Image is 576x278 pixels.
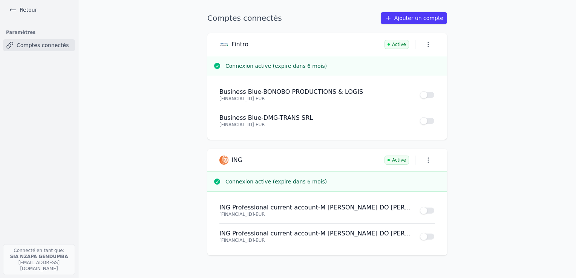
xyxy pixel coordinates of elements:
h3: Paramètres [3,27,75,38]
a: Comptes connectés [3,39,75,51]
p: [FINANCIAL_ID] - EUR [219,96,411,102]
span: Active [385,156,409,165]
p: [FINANCIAL_ID] - EUR [219,237,411,243]
h4: Business Blue - DMG-TRANS SRL [219,114,411,122]
p: [FINANCIAL_ID] - EUR [219,122,411,128]
strong: SIA NZAPA GENDUMBA [10,254,68,259]
h3: ING [231,156,242,164]
img: ING logo [219,156,228,165]
h3: Connexion active (expire dans 6 mois) [225,62,441,70]
img: Fintro logo [219,40,228,49]
h4: ING Professional current account - M [PERSON_NAME] DO [PERSON_NAME] GENDUMBA SIA NZAPA [219,230,411,237]
a: Retour [6,5,40,15]
p: Connecté en tant que: [EMAIL_ADDRESS][DOMAIN_NAME] [3,244,75,275]
h4: ING Professional current account - M [PERSON_NAME] DO [PERSON_NAME] GENDUMBA SIA NZAPA [219,204,411,211]
a: Ajouter un compte [381,12,447,24]
h3: Fintro [231,41,248,48]
h3: Connexion active (expire dans 6 mois) [225,178,441,185]
p: [FINANCIAL_ID] - EUR [219,211,411,217]
h1: Comptes connectés [207,13,282,23]
h4: Business Blue - BONOBO PRODUCTIONS & LOGIS [219,88,411,96]
span: Active [385,40,409,49]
